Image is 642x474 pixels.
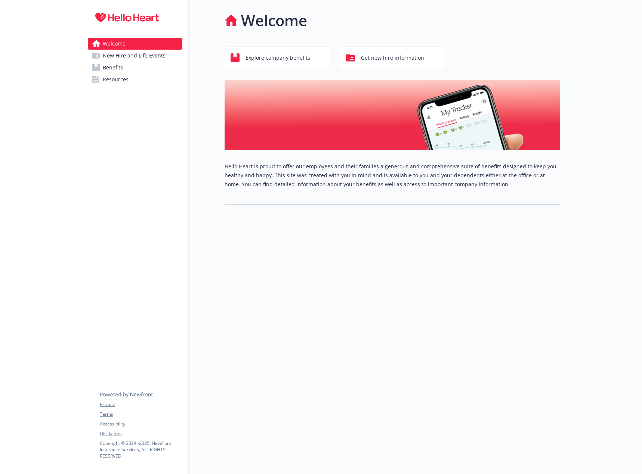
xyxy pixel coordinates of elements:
a: Benefits [88,62,182,74]
a: New Hire and Life Events [88,50,182,62]
span: Explore company benefits [246,51,310,65]
a: Accessibility [100,421,182,427]
p: Hello Heart is proud to offer our employees and their families a generous and comprehensive suite... [225,162,560,189]
span: New Hire and Life Events [103,50,166,62]
button: Get new hire information [340,47,445,68]
a: Welcome [88,38,182,50]
img: overview page banner [225,80,560,150]
a: Resources [88,74,182,85]
span: Get new hire information [361,51,424,65]
span: Resources [103,74,129,85]
span: Welcome [103,38,126,50]
h1: Welcome [241,9,307,32]
button: Explore company benefits [225,47,330,68]
p: Copyright © 2024 - 2025 , Newfront Insurance Services, ALL RIGHTS RESERVED [100,440,182,459]
a: Terms [100,411,182,418]
a: Privacy [100,401,182,408]
a: Disclaimer [100,430,182,437]
span: Benefits [103,62,123,74]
